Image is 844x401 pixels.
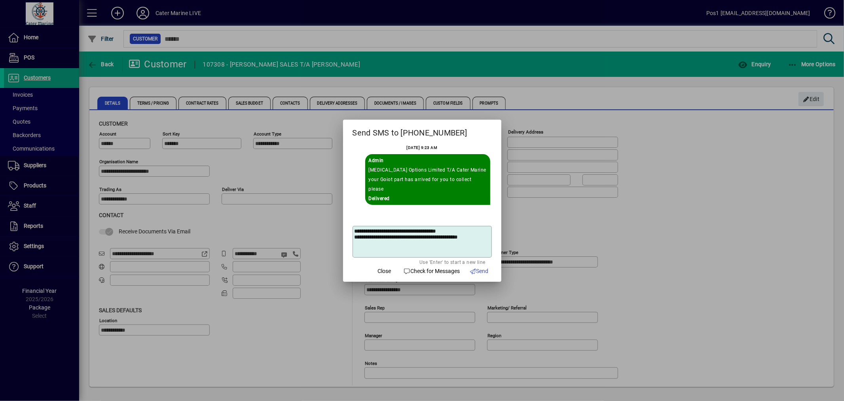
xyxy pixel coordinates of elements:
button: Send [466,264,492,279]
span: Send [469,267,489,275]
span: Close [378,267,391,275]
h2: Send SMS to [PHONE_NUMBER] [343,120,501,143]
mat-hint: Use 'Enter' to start a new line [419,258,485,266]
div: [MEDICAL_DATA] Options Limited T/A Cater Marine your Goiot part has arrived for you to collect pl... [369,165,487,194]
div: Delivered [369,194,487,203]
button: Close [372,264,397,279]
div: Sent By [369,156,487,165]
button: Check for Messages [400,264,463,279]
div: [DATE] 9:23 AM [407,143,438,153]
span: Check for Messages [404,267,460,275]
